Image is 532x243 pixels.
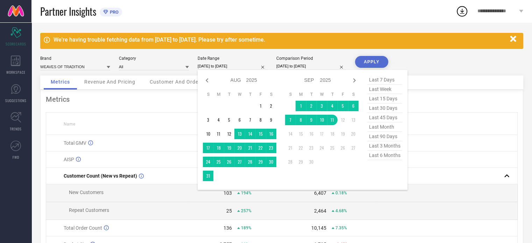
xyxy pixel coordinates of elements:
td: Thu Sep 25 2025 [327,143,338,153]
span: last 15 days [367,94,402,103]
td: Sun Aug 17 2025 [203,143,213,153]
td: Mon Sep 08 2025 [296,115,306,125]
span: 4.68% [335,208,347,213]
span: TRENDS [10,126,22,131]
td: Sun Sep 14 2025 [285,129,296,139]
td: Mon Sep 15 2025 [296,129,306,139]
td: Thu Aug 21 2025 [245,143,255,153]
th: Monday [296,92,306,97]
th: Tuesday [224,92,234,97]
span: Metrics [51,79,70,85]
td: Sat Aug 30 2025 [266,157,276,167]
td: Sat Aug 09 2025 [266,115,276,125]
th: Saturday [348,92,359,97]
td: Fri Aug 15 2025 [255,129,266,139]
td: Wed Sep 10 2025 [317,115,327,125]
span: 194% [241,191,251,195]
th: Wednesday [317,92,327,97]
td: Mon Aug 11 2025 [213,129,224,139]
span: last 6 months [367,151,402,160]
span: Repeat Customers [69,207,109,213]
td: Wed Aug 27 2025 [234,157,245,167]
span: last 90 days [367,132,402,141]
td: Mon Sep 01 2025 [296,101,306,111]
td: Fri Sep 19 2025 [338,129,348,139]
th: Sunday [203,92,213,97]
td: Sat Aug 23 2025 [266,143,276,153]
div: 6,407 [314,190,326,196]
td: Tue Sep 30 2025 [306,157,317,167]
span: FWD [13,155,19,160]
div: We're having trouble fetching data from [DATE] to [DATE]. Please try after sometime. [54,36,506,43]
div: Open download list [456,5,468,17]
td: Sun Sep 21 2025 [285,143,296,153]
td: Sun Aug 24 2025 [203,157,213,167]
td: Wed Aug 06 2025 [234,115,245,125]
span: SUGGESTIONS [5,98,27,103]
td: Sat Sep 13 2025 [348,115,359,125]
button: APPLY [355,56,388,68]
div: Brand [40,56,110,61]
span: 0.18% [335,191,347,195]
td: Fri Aug 22 2025 [255,143,266,153]
div: 25 [226,208,232,214]
td: Sat Sep 20 2025 [348,129,359,139]
td: Tue Aug 05 2025 [224,115,234,125]
td: Mon Aug 18 2025 [213,143,224,153]
div: 103 [224,190,232,196]
td: Fri Sep 12 2025 [338,115,348,125]
th: Sunday [285,92,296,97]
span: Partner Insights [40,4,96,19]
div: Metrics [46,95,518,103]
td: Wed Aug 20 2025 [234,143,245,153]
td: Fri Aug 08 2025 [255,115,266,125]
span: SCORECARDS [6,41,26,47]
input: Select date range [198,63,268,70]
span: Name [64,122,75,127]
td: Sat Sep 27 2025 [348,143,359,153]
th: Friday [255,92,266,97]
td: Thu Aug 07 2025 [245,115,255,125]
th: Monday [213,92,224,97]
span: last 45 days [367,113,402,122]
td: Thu Aug 28 2025 [245,157,255,167]
div: Previous month [203,76,211,85]
div: 2,464 [314,208,326,214]
div: 136 [224,225,232,231]
td: Tue Sep 09 2025 [306,115,317,125]
th: Friday [338,92,348,97]
input: Select comparison period [276,63,346,70]
span: last 3 months [367,141,402,151]
td: Tue Aug 19 2025 [224,143,234,153]
span: Revenue And Pricing [84,79,135,85]
th: Thursday [245,92,255,97]
th: Tuesday [306,92,317,97]
td: Tue Sep 02 2025 [306,101,317,111]
td: Wed Sep 03 2025 [317,101,327,111]
span: 257% [241,208,251,213]
td: Fri Sep 05 2025 [338,101,348,111]
td: Fri Aug 01 2025 [255,101,266,111]
span: WORKSPACE [6,70,26,75]
td: Thu Sep 11 2025 [327,115,338,125]
span: last 7 days [367,75,402,85]
div: 10,145 [311,225,326,231]
span: last 30 days [367,103,402,113]
span: Customer And Orders [150,79,203,85]
td: Tue Sep 16 2025 [306,129,317,139]
td: Thu Sep 18 2025 [327,129,338,139]
td: Wed Sep 24 2025 [317,143,327,153]
span: Total GMV [64,140,86,146]
span: 7.35% [335,226,347,230]
td: Mon Aug 04 2025 [213,115,224,125]
th: Saturday [266,92,276,97]
td: Sat Aug 02 2025 [266,101,276,111]
td: Tue Aug 12 2025 [224,129,234,139]
th: Thursday [327,92,338,97]
span: Customer Count (New vs Repeat) [64,173,137,179]
td: Sun Aug 03 2025 [203,115,213,125]
span: 189% [241,226,251,230]
td: Mon Aug 25 2025 [213,157,224,167]
td: Sun Aug 31 2025 [203,171,213,181]
div: Comparison Period [276,56,346,61]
